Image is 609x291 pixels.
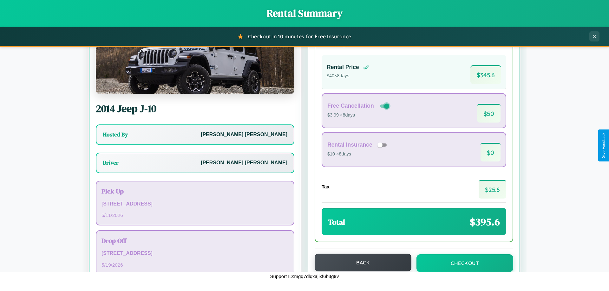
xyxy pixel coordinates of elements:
p: 5 / 19 / 2026 [101,261,289,269]
p: [STREET_ADDRESS] [101,249,289,258]
p: $ 40 × 8 days [327,72,369,80]
span: $ 25.6 [479,180,506,199]
h3: Total [328,217,345,227]
p: $10 × 8 days [327,150,389,158]
span: $ 345.6 [470,65,501,84]
h4: Rental Insurance [327,142,372,148]
h3: Hosted By [103,131,128,138]
span: $ 50 [477,104,501,123]
h3: Drop Off [101,236,289,245]
button: Back [315,254,411,271]
span: $ 0 [481,143,501,161]
span: Checkout in 10 minutes for Free Insurance [248,33,351,40]
img: Jeep J-10 [96,31,294,94]
span: $ 395.6 [470,215,500,229]
h3: Pick Up [101,187,289,196]
h4: Free Cancellation [327,103,374,109]
h1: Rental Summary [6,6,603,20]
button: Checkout [416,254,513,272]
p: [PERSON_NAME] [PERSON_NAME] [201,130,287,139]
div: Give Feedback [601,133,606,158]
p: [PERSON_NAME] [PERSON_NAME] [201,158,287,168]
p: 5 / 11 / 2026 [101,211,289,219]
p: [STREET_ADDRESS] [101,199,289,209]
h3: Driver [103,159,119,167]
p: $3.99 × 8 days [327,111,390,119]
p: Support ID: mgq7dlqxajixf6b3g9v [270,272,339,281]
h4: Rental Price [327,64,359,71]
h4: Tax [322,184,330,189]
h2: 2014 Jeep J-10 [96,102,294,116]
